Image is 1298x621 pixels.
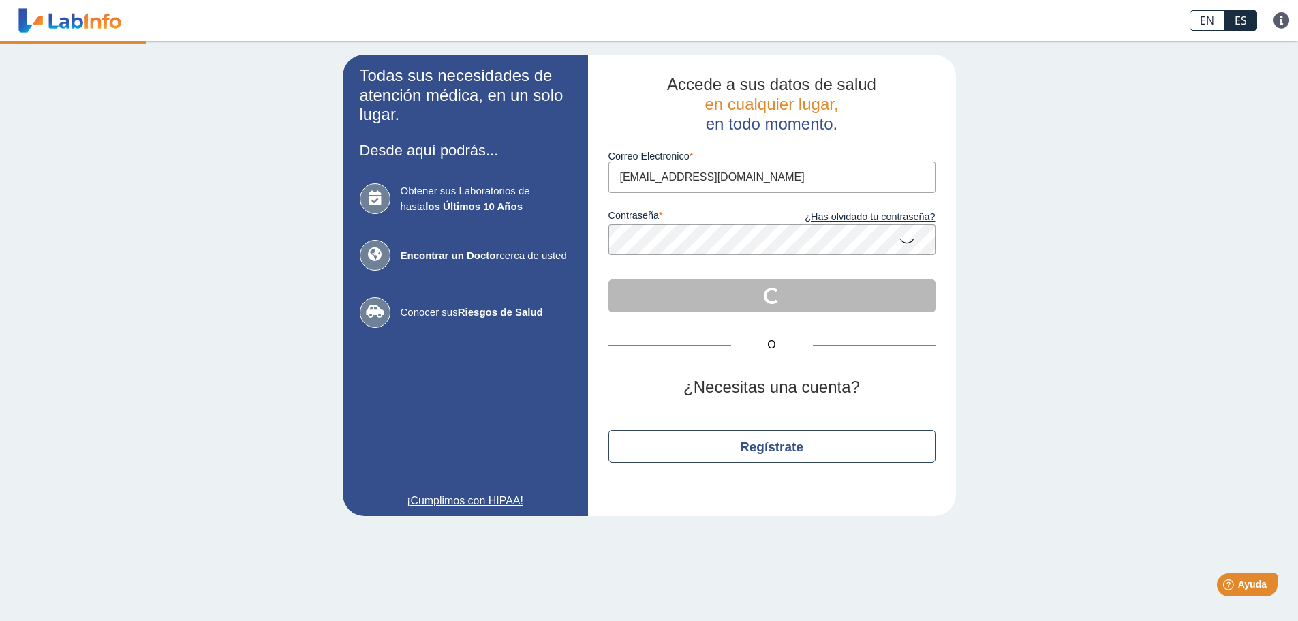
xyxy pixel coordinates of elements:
[401,183,571,214] span: Obtener sus Laboratorios de hasta
[608,430,936,463] button: Regístrate
[608,210,772,225] label: contraseña
[425,200,523,212] b: los Últimos 10 Años
[667,75,876,93] span: Accede a sus datos de salud
[360,142,571,159] h3: Desde aquí podrás...
[705,95,838,113] span: en cualquier lugar,
[608,378,936,397] h2: ¿Necesitas una cuenta?
[731,337,813,353] span: O
[401,249,500,261] b: Encontrar un Doctor
[1177,568,1283,606] iframe: Help widget launcher
[608,151,936,162] label: Correo Electronico
[706,115,837,133] span: en todo momento.
[1224,10,1257,31] a: ES
[360,66,571,125] h2: Todas sus necesidades de atención médica, en un solo lugar.
[1190,10,1224,31] a: EN
[401,248,571,264] span: cerca de usted
[458,306,543,318] b: Riesgos de Salud
[360,493,571,509] a: ¡Cumplimos con HIPAA!
[772,210,936,225] a: ¿Has olvidado tu contraseña?
[401,305,571,320] span: Conocer sus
